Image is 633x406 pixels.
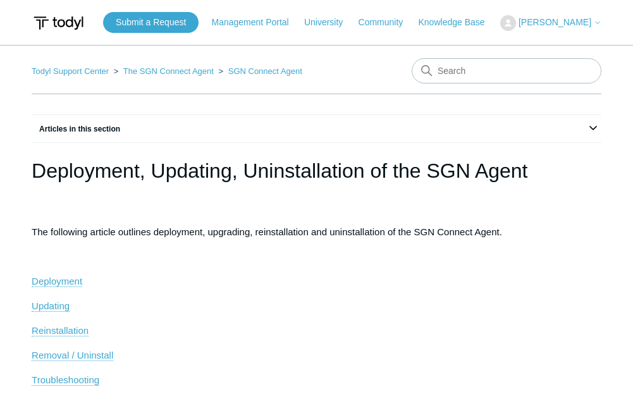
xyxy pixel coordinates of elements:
[419,16,498,29] a: Knowledge Base
[216,66,302,76] li: SGN Connect Agent
[32,374,99,386] a: Troubleshooting
[32,350,113,361] a: Removal / Uninstall
[32,226,502,237] span: The following article outlines deployment, upgrading, reinstallation and uninstallation of the SG...
[519,17,591,27] span: [PERSON_NAME]
[32,156,601,186] h1: Deployment, Updating, Uninstallation of the SGN Agent
[32,325,89,336] a: Reinstallation
[412,58,601,83] input: Search
[32,66,111,76] li: Todyl Support Center
[212,16,302,29] a: Management Portal
[32,66,109,76] a: Todyl Support Center
[359,16,416,29] a: Community
[123,66,214,76] a: The SGN Connect Agent
[32,374,99,385] span: Troubleshooting
[304,16,355,29] a: University
[32,11,85,35] img: Todyl Support Center Help Center home page
[32,300,70,311] span: Updating
[111,66,216,76] li: The SGN Connect Agent
[32,300,70,312] a: Updating
[500,15,601,31] button: [PERSON_NAME]
[32,325,89,336] span: Reinstallation
[32,276,82,287] a: Deployment
[228,66,302,76] a: SGN Connect Agent
[103,12,199,33] a: Submit a Request
[32,125,120,133] span: Articles in this section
